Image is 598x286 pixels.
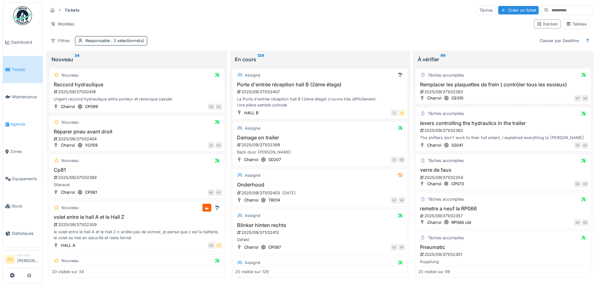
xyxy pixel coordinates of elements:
[62,72,79,78] div: Nouveau
[419,251,588,257] div: 2025/09/371/02351
[208,189,214,196] div: MK
[451,219,471,225] div: RP066 old
[427,95,441,101] div: Charroi
[428,196,464,202] div: Tâches accomplies
[498,6,539,14] div: Créer un ticket
[61,189,75,195] div: Charroi
[399,157,405,163] div: MV
[216,189,222,196] div: MV
[418,167,588,173] h3: verre de faux
[3,165,42,192] a: Équipements
[418,269,450,275] div: 20 visible sur 99
[419,89,588,95] div: 2025/09/371/02383
[418,56,589,63] div: À vérifier
[451,181,464,187] div: CP073
[52,129,222,135] h3: Réparer pneu avant droit
[17,253,40,257] div: Manager
[245,213,260,219] div: Assigné
[235,135,405,141] h3: Damage on trailer
[427,142,441,148] div: Charroi
[235,182,405,188] h3: Onderhoud
[399,197,405,203] div: MV
[268,244,281,250] div: CP087
[235,237,405,243] div: Defekt
[52,82,222,88] h3: Raccord hydraulique
[582,95,588,101] div: MV
[427,219,441,225] div: Charroi
[12,176,40,182] span: Équipements
[582,219,588,226] div: MV
[235,269,269,275] div: 20 visible sur 129
[418,82,588,88] h3: Remplacer les plaquettes de frein ( contrôler tous les essieux)
[85,189,97,195] div: CP081
[244,197,258,203] div: Charroi
[418,135,588,141] div: The shifters don't work to their full extent, I explained everything to [PERSON_NAME]
[208,242,214,249] div: MR
[48,19,77,29] div: Modèles
[62,205,79,211] div: Nouveau
[235,96,405,108] div: La Porte d'entrée réception hall B (2ème étage) s'ouvre très difficilement. Une pièce semble coincée
[3,138,42,165] a: Zones
[418,259,588,265] div: Kupplung
[391,244,397,251] div: DK
[85,142,98,148] div: VO159
[62,119,79,125] div: Nouveau
[244,244,258,250] div: Charroi
[53,175,222,181] div: 2025/09/371/02369
[236,142,405,148] div: 2025/09/371/02399
[244,110,258,116] div: HALL B
[418,120,588,126] h3: levers controlling the hydraulics in the trailer
[48,36,73,45] div: Filtres
[391,197,397,203] div: WT
[428,158,464,164] div: Tâches accomplies
[61,142,75,148] div: Charroi
[74,56,79,63] sup: 34
[5,255,15,264] li: GS
[236,89,405,95] div: 2025/09/371/02407
[52,167,222,173] h3: Cp81
[418,206,588,212] h3: remetre a neuf la RP066
[61,242,75,248] div: HALL A
[12,203,40,209] span: Stock
[236,229,405,235] div: 2025/09/371/02412
[216,242,222,249] div: GS
[574,219,581,226] div: MV
[216,142,222,148] div: MV
[85,38,144,44] div: Responsable
[3,83,42,111] a: Maintenance
[582,142,588,148] div: MV
[257,56,264,63] sup: 129
[245,72,260,78] div: Assigné
[245,125,260,131] div: Assigné
[85,104,98,110] div: CP099
[391,110,397,116] div: JT
[582,181,588,187] div: MV
[13,6,32,25] img: Badge_color-CXgf-gQk.svg
[419,175,588,181] div: 2025/09/371/02354
[235,149,405,155] div: Back door [PERSON_NAME]
[574,142,581,148] div: AP
[3,192,42,220] a: Stock
[53,136,222,142] div: 2025/09/371/02404
[236,189,405,197] div: 2025/09/371/02403
[61,104,75,110] div: Charroi
[10,121,40,127] span: Agenda
[11,39,40,45] span: Dashboard
[110,38,144,43] span: : 2 sélectionné(s)
[268,197,280,203] div: TR014
[235,82,405,88] h3: Porte d'entrée réception hall B (2ème étage)
[208,142,214,148] div: GS
[477,6,496,15] div: Tâches
[3,29,42,56] a: Dashboard
[268,157,281,163] div: SD207
[3,56,42,83] a: Tickets
[537,36,582,45] div: Classer par Deadline
[451,142,463,148] div: SS041
[10,148,40,154] span: Zones
[235,56,406,63] div: En cours
[399,110,405,116] div: GS
[235,222,405,228] h3: Blinker hinten rechts
[566,21,587,27] div: Tableau
[391,157,397,163] div: ES
[12,230,40,236] span: Statistiques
